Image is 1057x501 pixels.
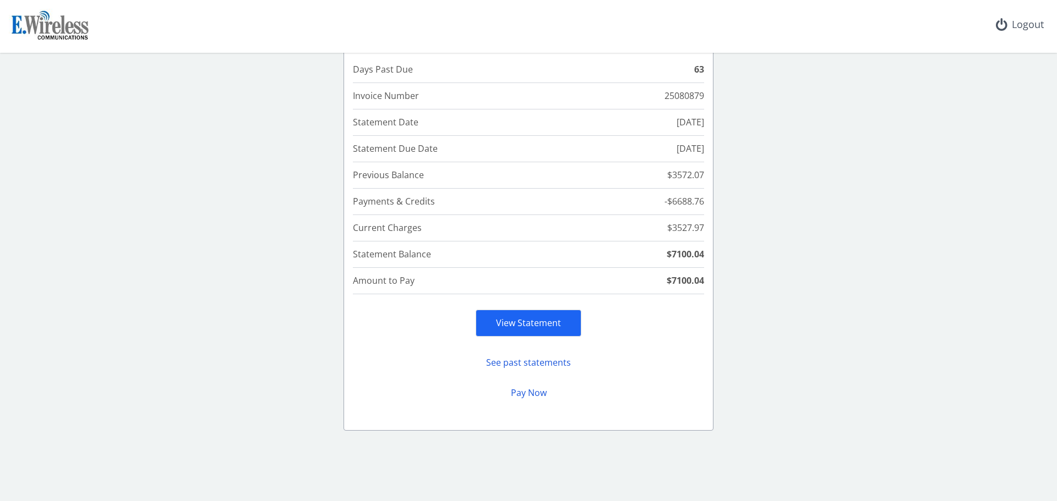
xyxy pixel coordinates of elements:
[353,83,587,109] td: Invoice Number
[353,109,587,136] td: Statement Date
[353,136,587,162] td: Statement Due Date
[353,241,587,268] td: Statement Balance
[587,189,704,215] td: -$6688.76
[587,109,704,136] td: [DATE]
[587,83,704,109] td: 25080879
[353,57,587,83] td: Days Past Due
[353,189,587,215] td: Payments & Credits
[476,382,581,404] button: Pay Now
[587,162,704,189] td: $3572.07
[353,268,587,294] td: Amount to Pay
[587,241,704,268] td: $7100.04
[353,215,587,241] td: Current Charges
[353,162,587,189] td: Previous Balance
[587,268,704,294] td: $7100.04
[476,310,581,337] div: View Statement
[587,136,704,162] td: [DATE]
[496,317,561,329] a: View Statement
[587,215,704,241] td: $3527.97
[476,352,581,373] button: See past statements
[587,57,704,83] td: 63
